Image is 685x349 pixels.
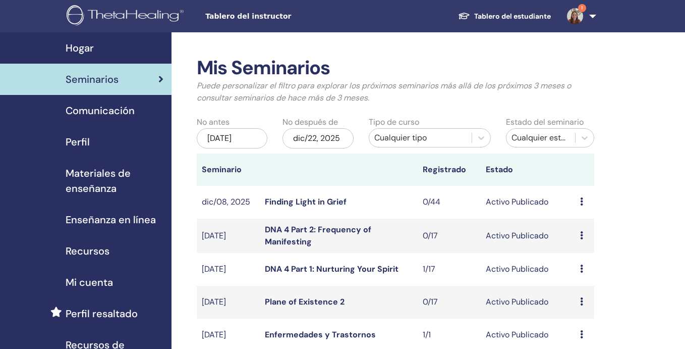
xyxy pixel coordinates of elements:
[66,40,94,56] span: Hogar
[66,134,90,149] span: Perfil
[265,296,345,307] a: Plane of Existence 2
[197,286,260,319] td: [DATE]
[66,103,135,118] span: Comunicación
[418,253,481,286] td: 1/17
[205,11,357,22] span: Tablero del instructor
[197,128,268,148] div: [DATE]
[265,329,376,340] a: Enfermedades y Trastornos
[481,286,576,319] td: Activo Publicado
[418,186,481,219] td: 0/44
[481,219,576,253] td: Activo Publicado
[481,186,576,219] td: Activo Publicado
[265,264,398,274] a: DNA 4 Part 1: Nurturing Your Spirit
[67,5,187,28] img: logo.png
[506,116,584,128] label: Estado del seminario
[418,154,481,186] th: Registrado
[265,196,347,207] a: Finding Light in Grief
[458,12,470,20] img: graduation-cap-white.svg
[418,219,481,253] td: 0/17
[66,243,109,259] span: Recursos
[197,116,230,128] label: No antes
[197,80,595,104] p: Puede personalizar el filtro para explorar los próximos seminarios más allá de los próximos 3 mes...
[66,306,138,321] span: Perfil resaltado
[369,116,419,128] label: Tipo de curso
[197,219,260,253] td: [DATE]
[481,154,576,186] th: Estado
[197,186,260,219] td: dic/08, 2025
[374,132,467,144] div: Cualquier tipo
[66,212,156,227] span: Enseñanza en línea
[282,116,338,128] label: No después de
[197,253,260,286] td: [DATE]
[66,166,163,196] span: Materiales de enseñanza
[197,57,595,80] h2: Mis Seminarios
[66,275,113,290] span: Mi cuenta
[418,286,481,319] td: 0/17
[578,4,586,12] span: 1
[567,8,583,24] img: default.jpg
[66,72,119,87] span: Seminarios
[481,253,576,286] td: Activo Publicado
[511,132,570,144] div: Cualquier estatus
[197,154,260,186] th: Seminario
[282,128,354,148] div: dic/22, 2025
[265,224,371,247] a: DNA 4 Part 2: Frequency of Manifesting
[450,7,559,26] a: Tablero del estudiante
